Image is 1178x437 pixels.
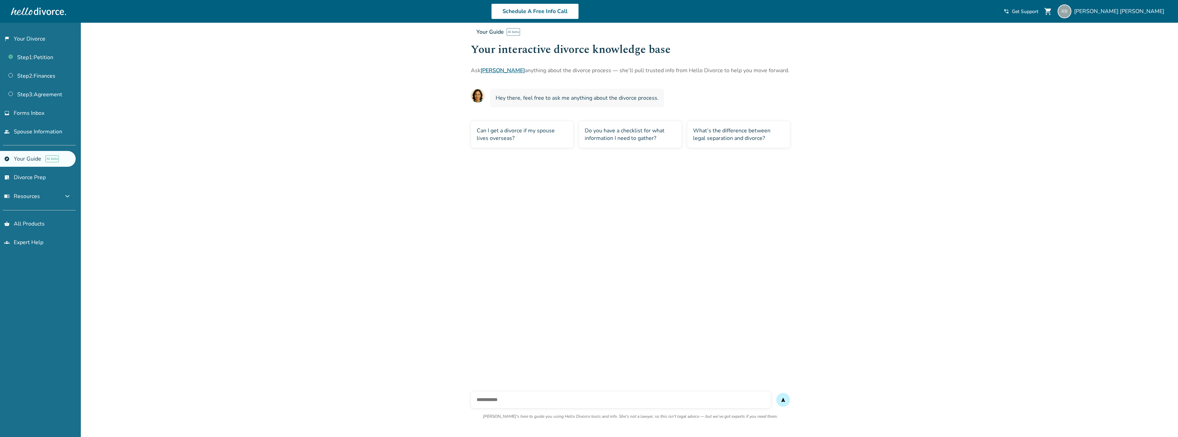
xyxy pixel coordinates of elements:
span: people [4,129,10,134]
a: [PERSON_NAME] [480,67,525,74]
span: flag_2 [4,36,10,42]
span: AI beta [45,155,59,162]
span: Resources [4,193,40,200]
span: groups [4,240,10,245]
div: What’s the difference between legal separation and divorce? [687,121,790,148]
span: expand_more [63,192,72,200]
span: phone_in_talk [1004,9,1009,14]
div: Can I get a divorce if my spouse lives overseas? [471,121,574,148]
span: list_alt_check [4,175,10,180]
div: Do you have a checklist for what information I need to gather? [579,121,682,148]
button: send [776,393,790,407]
span: Forms Inbox [14,109,44,117]
span: send [780,397,786,403]
img: rajashekar.billapati@aptiv.com [1058,4,1071,18]
span: Hey there, feel free to ask me anything about the divorce process. [496,94,659,102]
span: inbox [4,110,10,116]
span: shopping_cart [1044,7,1052,15]
span: explore [4,156,10,162]
img: AI Assistant [471,89,485,102]
p: [PERSON_NAME]'s here to guide you using Hello Divorce tools and info. She's not a lawyer, so this... [483,414,778,419]
a: phone_in_talkGet Support [1004,8,1038,15]
span: AI beta [507,28,520,36]
span: Your Guide [476,28,504,36]
a: Schedule A Free Info Call [491,3,579,19]
span: [PERSON_NAME] [PERSON_NAME] [1074,8,1167,15]
iframe: Chat Widget [1144,404,1178,437]
span: Get Support [1012,8,1038,15]
span: shopping_basket [4,221,10,227]
span: menu_book [4,194,10,199]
